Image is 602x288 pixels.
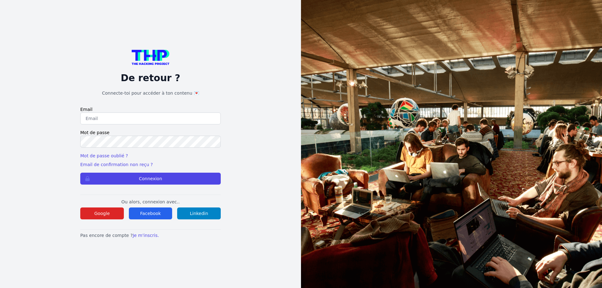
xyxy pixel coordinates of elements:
[80,113,221,124] input: Email
[80,129,221,136] label: Mot de passe
[80,90,221,96] h1: Connecte-toi pour accéder à ton contenu 💌
[129,207,172,219] button: Facebook
[80,72,221,84] p: De retour ?
[80,207,124,219] button: Google
[133,233,159,238] a: Je m'inscris.
[177,207,221,219] button: Linkedin
[80,199,221,205] p: Ou alors, connexion avec..
[80,162,153,167] a: Email de confirmation non reçu ?
[80,173,221,185] button: Connexion
[80,232,221,238] p: Pas encore de compte ?
[132,50,169,65] img: logo
[80,153,128,158] a: Mot de passe oublié ?
[80,106,221,113] label: Email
